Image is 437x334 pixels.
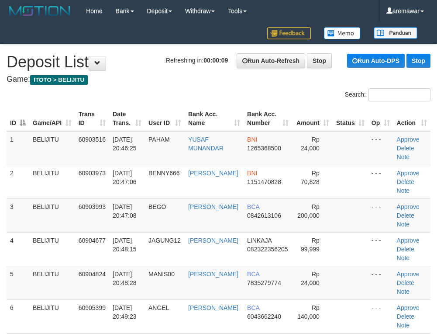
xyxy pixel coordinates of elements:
td: 3 [7,198,29,232]
a: [PERSON_NAME] [188,271,238,278]
span: BENNY666 [148,170,180,177]
span: [DATE] 20:47:08 [113,203,137,219]
a: Delete [397,279,414,286]
a: Approve [397,170,420,177]
span: Rp 99,999 [301,237,320,253]
span: MANIS00 [148,271,175,278]
td: - - - [368,198,393,232]
th: ID: activate to sort column descending [7,106,29,131]
span: Copy 7835279774 to clipboard [247,279,281,286]
span: 60903993 [79,203,106,210]
a: [PERSON_NAME] [188,237,238,244]
td: BELIJITU [29,165,75,198]
a: Delete [397,212,414,219]
a: Approve [397,203,420,210]
a: Approve [397,136,420,143]
td: - - - [368,266,393,299]
th: Game/API: activate to sort column ascending [29,106,75,131]
span: JAGUNG12 [148,237,181,244]
span: Copy 0842613106 to clipboard [247,212,281,219]
td: - - - [368,232,393,266]
a: Note [397,153,410,160]
h4: Game: [7,75,430,84]
th: Action: activate to sort column ascending [393,106,430,131]
span: Copy 1151470828 to clipboard [247,178,281,185]
span: [DATE] 20:48:15 [113,237,137,253]
td: - - - [368,165,393,198]
span: Rp 140,000 [297,304,320,320]
span: Copy 1265368500 to clipboard [247,145,281,152]
a: Note [397,288,410,295]
span: 60905399 [79,304,106,311]
a: Stop [307,53,332,68]
a: Run Auto-DPS [347,54,405,68]
span: [DATE] 20:49:23 [113,304,137,320]
img: Button%20Memo.svg [324,27,361,39]
td: BELIJITU [29,299,75,333]
span: Copy 6043662240 to clipboard [247,313,281,320]
span: 60904677 [79,237,106,244]
span: BEGO [148,203,166,210]
a: Note [397,187,410,194]
th: Op: activate to sort column ascending [368,106,393,131]
span: BNI [247,136,257,143]
th: User ID: activate to sort column ascending [145,106,185,131]
strong: 00:00:09 [203,57,228,64]
a: [PERSON_NAME] [188,304,238,311]
a: Delete [397,178,414,185]
a: YUSAF MUNANDAR [188,136,224,152]
a: Run Auto-Refresh [237,53,305,68]
img: Feedback.jpg [267,27,311,39]
th: Bank Acc. Number: activate to sort column ascending [244,106,292,131]
a: Delete [397,145,414,152]
a: Stop [406,54,430,68]
a: Delete [397,246,414,253]
span: Rp 24,000 [301,136,320,152]
h1: Deposit List [7,53,430,71]
span: ANGEL [148,304,169,311]
td: BELIJITU [29,266,75,299]
img: panduan.png [374,27,417,39]
input: Search: [368,88,430,101]
a: Approve [397,237,420,244]
td: - - - [368,299,393,333]
span: BNI [247,170,257,177]
td: BELIJITU [29,232,75,266]
th: Amount: activate to sort column ascending [292,106,333,131]
th: Status: activate to sort column ascending [333,106,368,131]
span: [DATE] 20:48:28 [113,271,137,286]
span: [DATE] 20:47:06 [113,170,137,185]
span: BCA [247,203,259,210]
img: MOTION_logo.png [7,4,73,17]
a: Note [397,221,410,228]
th: Date Trans.: activate to sort column ascending [109,106,145,131]
td: 2 [7,165,29,198]
th: Trans ID: activate to sort column ascending [75,106,109,131]
span: Copy 082322356205 to clipboard [247,246,288,253]
span: 60903973 [79,170,106,177]
span: Rp 24,000 [301,271,320,286]
td: 1 [7,131,29,165]
span: [DATE] 20:46:25 [113,136,137,152]
label: Search: [345,88,430,101]
span: Refreshing in: [166,57,228,64]
span: Rp 70,828 [301,170,320,185]
td: 6 [7,299,29,333]
td: - - - [368,131,393,165]
span: PAHAM [148,136,170,143]
span: ITOTO > BELIJITU [30,75,88,85]
span: LINKAJA [247,237,272,244]
th: Bank Acc. Name: activate to sort column ascending [185,106,244,131]
a: Approve [397,271,420,278]
span: BCA [247,304,259,311]
a: Approve [397,304,420,311]
a: [PERSON_NAME] [188,170,238,177]
a: Note [397,322,410,329]
span: Rp 200,000 [297,203,320,219]
span: BCA [247,271,259,278]
td: BELIJITU [29,131,75,165]
td: 4 [7,232,29,266]
a: [PERSON_NAME] [188,203,238,210]
span: 60904824 [79,271,106,278]
span: 60903516 [79,136,106,143]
